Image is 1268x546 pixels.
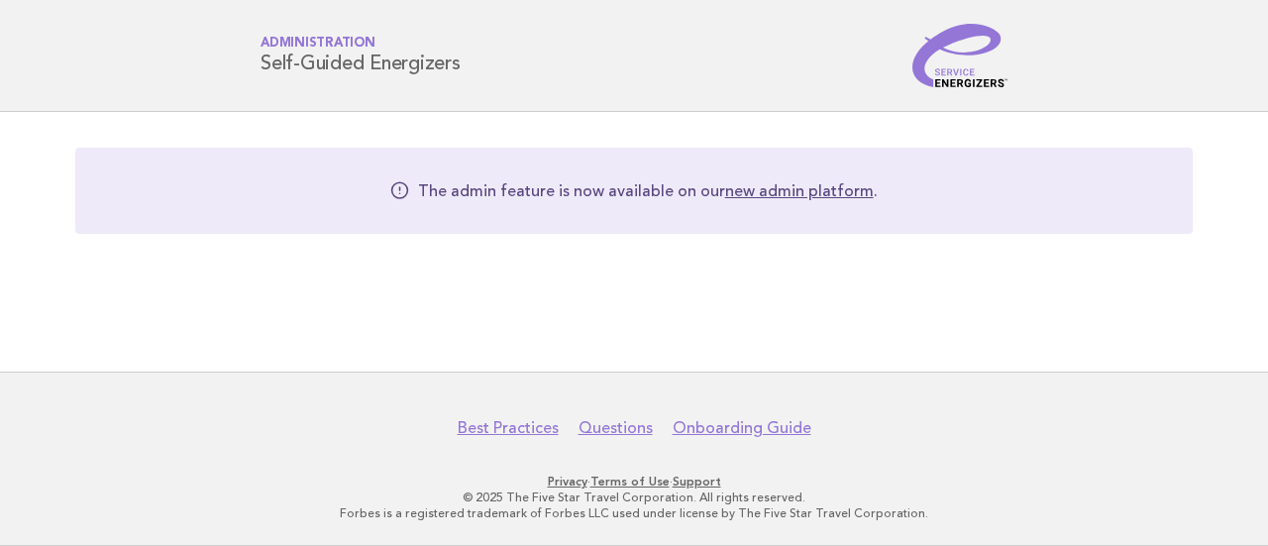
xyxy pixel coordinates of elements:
p: © 2025 The Five Star Travel Corporation. All rights reserved. [28,490,1240,505]
p: · · [28,474,1240,490]
a: Onboarding Guide [673,418,811,438]
a: new admin platform [725,181,874,201]
a: Best Practices [458,418,559,438]
span: Administration [261,38,461,51]
p: Forbes is a registered trademark of Forbes LLC used under license by The Five Star Travel Corpora... [28,505,1240,521]
img: Service Energizers [912,24,1007,87]
p: The admin feature is now available on our . [418,179,878,202]
a: Questions [579,418,653,438]
h1: Self-Guided Energizers [261,38,461,74]
a: Privacy [548,475,587,489]
a: Terms of Use [590,475,670,489]
a: Support [673,475,721,489]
